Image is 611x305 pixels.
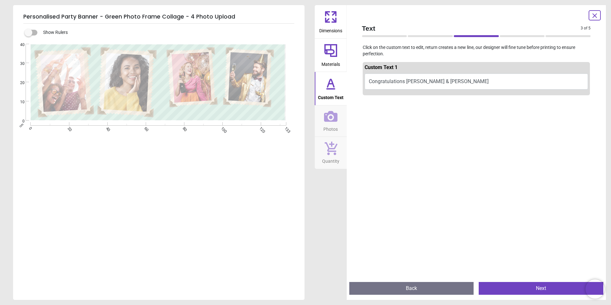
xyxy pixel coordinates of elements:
[321,58,340,68] span: Materials
[23,10,294,24] h5: Personalised Party Banner - Green Photo Frame Collage - 4 Photo Upload
[365,74,588,90] button: Congratulations [PERSON_NAME] & [PERSON_NAME]
[12,99,25,105] span: 10
[315,72,347,105] button: Custom Text
[315,137,347,169] button: Quantity
[12,119,25,124] span: 0
[365,64,398,70] span: Custom Text 1
[357,44,596,57] p: Click on the custom text to edit, return creates a new line, our designer will fine tune before p...
[12,61,25,66] span: 30
[28,29,305,36] div: Show Rulers
[581,26,591,31] span: 3 of 5
[315,5,347,38] button: Dimensions
[323,123,338,133] span: Photos
[322,155,339,165] span: Quantity
[315,106,347,137] button: Photos
[585,279,605,299] iframe: Brevo live chat
[318,91,344,101] span: Custom Text
[349,282,474,295] button: Back
[12,80,25,86] span: 20
[12,42,25,48] span: 40
[362,24,581,33] span: Text
[315,39,347,72] button: Materials
[479,282,603,295] button: Next
[319,25,342,34] span: Dimensions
